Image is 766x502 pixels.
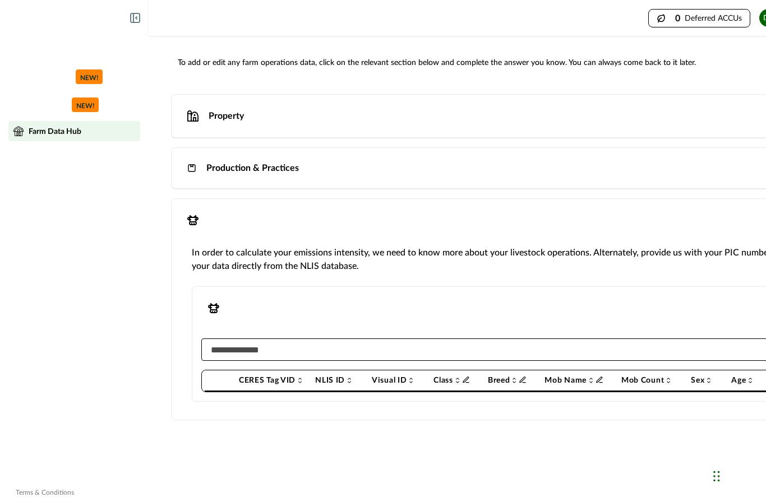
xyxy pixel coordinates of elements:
[519,376,527,384] button: Info
[315,376,345,385] p: NLIS ID
[731,376,746,385] p: Age
[8,40,140,61] a: Dashboard
[596,376,603,384] button: Info
[239,376,296,385] p: CERES Tag VID
[229,301,271,315] p: Herd Data
[13,7,79,31] img: Logo
[675,14,680,23] p: 0
[209,109,244,123] p: Property
[29,46,67,55] p: Dashboard
[8,65,140,89] a: MarketplaceNEW!
[691,376,704,385] p: Sex
[206,161,299,175] p: Production & Practices
[713,459,720,493] div: Drag
[710,448,766,502] iframe: Chat Widget
[488,376,510,385] p: Breed
[16,489,74,496] a: Terms & Conditions
[209,213,247,227] p: Livestock
[8,93,140,117] a: CredentialsNEW!
[29,127,81,136] p: Farm Data Hub
[29,100,67,109] p: Credentials
[8,121,140,141] a: Farm Data Hub
[76,69,103,84] p: NEW!
[372,376,407,385] p: Visual ID
[544,376,587,385] p: Mob Name
[29,72,71,81] p: Marketplace
[72,97,99,112] p: NEW!
[685,14,742,22] p: Deferred ACCUs
[178,57,696,69] p: To add or edit any farm operations data, click on the relevant section below and complete the ans...
[433,376,453,385] p: Class
[621,376,664,385] p: Mob Count
[462,376,470,384] button: Info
